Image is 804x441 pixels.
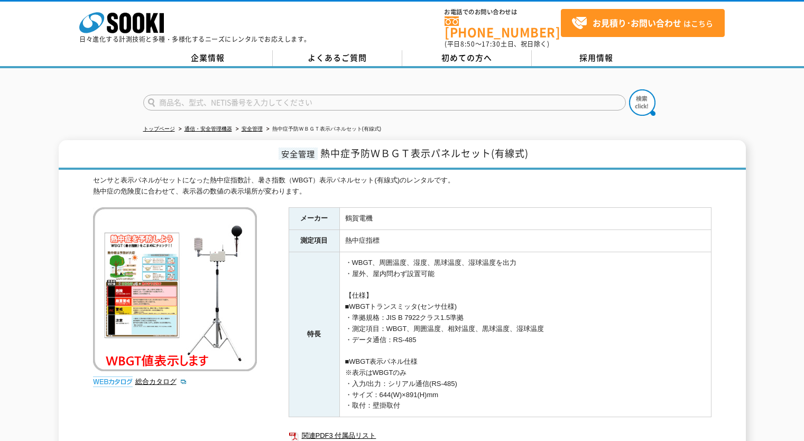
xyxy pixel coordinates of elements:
img: webカタログ [93,376,133,387]
span: (平日 ～ 土日、祝日除く) [445,39,549,49]
a: 企業情報 [143,50,273,66]
a: トップページ [143,126,175,132]
span: 初めての方へ [441,52,492,63]
td: 鶴賀電機 [339,208,711,230]
a: お見積り･お問い合わせはこちら [561,9,725,37]
th: メーカー [289,208,339,230]
div: センサと表示パネルがセットになった熱中症指数計、暑さ指数（WBGT）表示パネルセット(有線式)のレンタルです。 熱中症の危険度に合わせて、表示器の数値の表示場所が変わります。 [93,175,711,197]
a: 通信・安全管理機器 [184,126,232,132]
a: 初めての方へ [402,50,532,66]
td: 熱中症指標 [339,230,711,252]
img: btn_search.png [629,89,655,116]
a: 安全管理 [242,126,263,132]
a: よくあるご質問 [273,50,402,66]
strong: お見積り･お問い合わせ [593,16,681,29]
td: ・WBGT、周囲温度、湿度、黒球温度、湿球温度を出力 ・屋外、屋内問わず設置可能 【仕様】 ■WBGTトランスミッタ(センサ仕様) ・準拠規格：JIS B 7922クラス1.5準拠 ・測定項目：... [339,252,711,417]
span: はこちら [571,15,713,31]
span: 安全管理 [279,148,318,160]
th: 特長 [289,252,339,417]
span: 17:30 [482,39,501,49]
li: 熱中症予防ＷＢＧＴ表示パネルセット(有線式) [264,124,382,135]
a: 総合カタログ [135,378,187,385]
a: 採用情報 [532,50,661,66]
span: お電話でのお問い合わせは [445,9,561,15]
a: [PHONE_NUMBER] [445,16,561,38]
th: 測定項目 [289,230,339,252]
input: 商品名、型式、NETIS番号を入力してください [143,95,626,111]
p: 日々進化する計測技術と多種・多様化するニーズにレンタルでお応えします。 [79,36,311,42]
img: 熱中症予防ＷＢＧＴ表示パネルセット(有線式) [93,207,257,371]
span: 8:50 [460,39,475,49]
span: 熱中症予防ＷＢＧＴ表示パネルセット(有線式) [320,146,529,160]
